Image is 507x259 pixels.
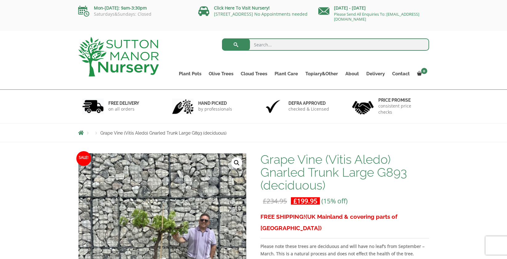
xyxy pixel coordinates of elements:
[260,213,397,231] span: (UK Mainland & covering parts of [GEOGRAPHIC_DATA])
[78,4,189,12] p: Mon-[DATE]: 9am-3:30pm
[342,69,363,78] a: About
[237,69,271,78] a: Cloud Trees
[413,69,429,78] a: 0
[288,100,329,106] h6: Defra approved
[271,69,302,78] a: Plant Care
[214,5,270,11] a: Click Here To Visit Nursery!
[260,243,425,257] strong: Please note these trees are deciduous and will have no leaf’s from September – March. This is a n...
[108,106,139,112] p: on all orders
[205,69,237,78] a: Olive Trees
[352,97,374,116] img: 4.jpg
[172,99,194,114] img: 2.jpg
[82,99,104,114] img: 1.jpg
[388,69,413,78] a: Contact
[288,106,329,112] p: checked & Licensed
[293,197,317,205] bdi: 199.95
[76,151,91,166] span: Sale!
[214,11,308,17] a: [STREET_ADDRESS] No Appointments needed
[108,100,139,106] h6: FREE DELIVERY
[78,12,189,17] p: Saturdays&Sundays: Closed
[363,69,388,78] a: Delivery
[293,197,297,205] span: £
[78,130,429,135] nav: Breadcrumbs
[321,197,348,205] span: (15% off)
[198,100,232,106] h6: hand picked
[260,153,429,192] h1: Grape Vine (Vitis Aledo) Gnarled Trunk Large G893 (deciduous)
[318,4,429,12] p: [DATE] - [DATE]
[302,69,342,78] a: Topiary&Other
[78,37,159,77] img: logo
[263,197,267,205] span: £
[334,11,419,22] a: Please Send All Enquiries To: [EMAIL_ADDRESS][DOMAIN_NAME]
[262,99,284,114] img: 3.jpg
[100,131,227,135] span: Grape Vine (Vitis Aledo) Gnarled Trunk Large G893 (deciduous)
[198,106,232,112] p: by professionals
[421,68,427,74] span: 0
[175,69,205,78] a: Plant Pots
[222,38,429,51] input: Search...
[260,211,429,234] h3: FREE SHIPPING!
[263,197,287,205] bdi: 234.95
[378,97,425,103] h6: Price promise
[378,103,425,115] p: consistent price checks
[231,157,242,168] a: View full-screen image gallery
